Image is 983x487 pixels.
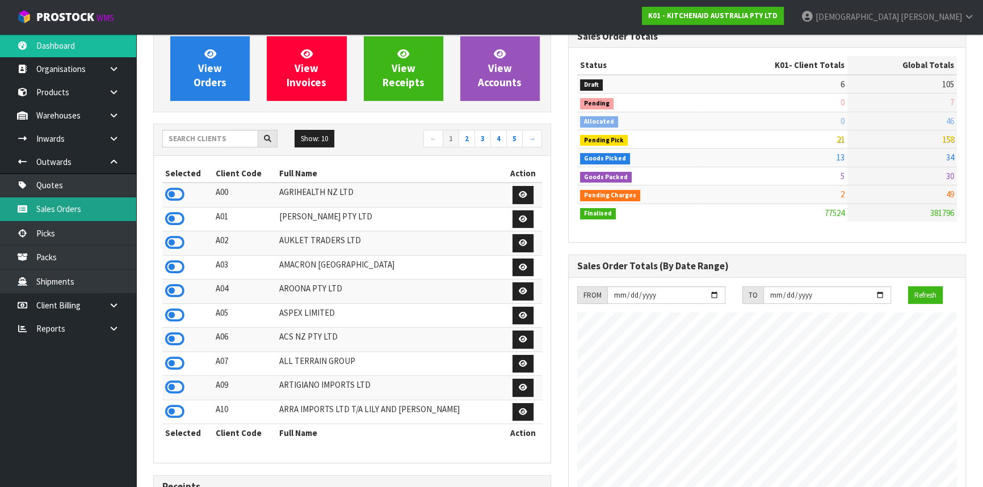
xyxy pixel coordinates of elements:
th: Global Totals [847,56,957,74]
strong: K01 - KITCHENAID AUSTRALIA PTY LTD [648,11,778,20]
span: 21 [837,134,845,145]
h3: Sales Order Totals (By Date Range) [577,261,957,272]
a: ViewAccounts [460,36,540,101]
a: ← [423,130,443,148]
a: ViewReceipts [364,36,443,101]
td: ARRA IMPORTS LTD T/A LILY AND [PERSON_NAME] [276,400,504,424]
button: Refresh [908,286,943,304]
td: A09 [213,376,276,400]
span: 0 [841,116,845,126]
th: Action [504,424,542,442]
a: 2 [459,130,475,148]
th: Selected [162,164,213,183]
span: K01 [775,60,789,70]
span: 49 [946,189,954,200]
span: Goods Picked [580,153,630,164]
a: 5 [506,130,523,148]
span: 5 [841,171,845,181]
td: ACS NZ PTY LTD [276,328,504,352]
td: AUKLET TRADERS LTD [276,231,504,256]
th: - Client Totals [703,56,847,74]
a: ViewOrders [170,36,250,101]
span: Finalised [580,208,616,219]
td: A03 [213,255,276,280]
span: Allocated [580,116,618,128]
th: Client Code [213,164,276,183]
td: ALL TERRAIN GROUP [276,352,504,376]
td: A02 [213,231,276,256]
span: View Receipts [383,47,425,90]
span: 30 [946,171,954,181]
a: → [522,130,542,148]
span: Pending Charges [580,190,640,201]
th: Full Name [276,424,504,442]
span: 381796 [930,207,954,218]
div: TO [742,286,763,304]
td: A10 [213,400,276,424]
span: Pending [580,98,614,109]
span: View Invoices [287,47,326,90]
a: 1 [443,130,459,148]
th: Full Name [276,164,504,183]
nav: Page navigation [361,130,543,150]
td: ARTIGIANO IMPORTS LTD [276,376,504,400]
span: View Accounts [478,47,522,90]
td: AMACRON [GEOGRAPHIC_DATA] [276,255,504,280]
span: 77524 [825,207,845,218]
span: Pending Pick [580,135,628,146]
span: 2 [841,189,845,200]
button: Show: 10 [295,130,334,148]
a: 3 [474,130,491,148]
span: [PERSON_NAME] [901,11,962,22]
a: 4 [490,130,507,148]
span: 158 [942,134,954,145]
td: AGRIHEALTH NZ LTD [276,183,504,207]
span: 105 [942,79,954,90]
a: ViewInvoices [267,36,346,101]
th: Selected [162,424,213,442]
span: View Orders [194,47,226,90]
td: A06 [213,328,276,352]
th: Action [504,164,542,183]
span: [DEMOGRAPHIC_DATA] [816,11,899,22]
span: 7 [950,97,954,108]
small: WMS [96,12,114,23]
td: A05 [213,303,276,328]
td: ASPEX LIMITED [276,303,504,328]
span: 13 [837,152,845,163]
span: 0 [841,97,845,108]
a: K01 - KITCHENAID AUSTRALIA PTY LTD [642,7,784,25]
h3: Sales Order Totals [577,31,957,42]
td: A01 [213,207,276,231]
td: A07 [213,352,276,376]
td: [PERSON_NAME] PTY LTD [276,207,504,231]
span: 46 [946,116,954,126]
span: ProStock [36,10,94,24]
td: A00 [213,183,276,207]
span: 34 [946,152,954,163]
th: Status [577,56,703,74]
span: 6 [841,79,845,90]
td: A04 [213,280,276,304]
input: Search clients [162,130,258,147]
div: FROM [577,286,607,304]
td: AROONA PTY LTD [276,280,504,304]
span: Goods Packed [580,172,632,183]
th: Client Code [213,424,276,442]
span: Draft [580,79,603,91]
img: cube-alt.png [17,10,31,24]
